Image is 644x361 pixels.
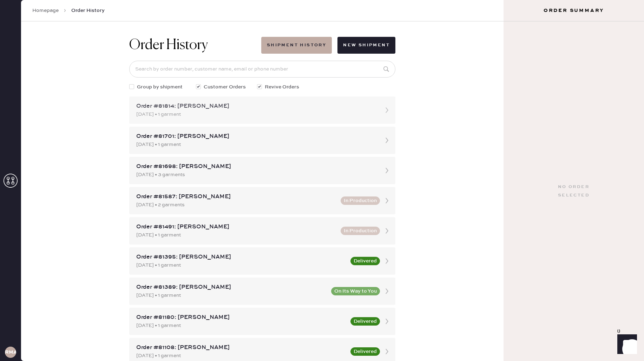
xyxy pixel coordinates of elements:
button: In Production [341,227,380,235]
iframe: Front Chat [611,329,641,360]
h1: Order History [129,37,208,54]
div: Order #81389: [PERSON_NAME] [136,283,327,292]
div: Order #81108: [PERSON_NAME] [136,343,346,352]
div: Order #81180: [PERSON_NAME] [136,313,346,322]
a: Homepage [32,7,59,14]
button: Shipment History [261,37,332,54]
div: [DATE] • 1 garment [136,141,376,148]
h3: RMA [5,350,16,355]
button: Delivered [350,317,380,326]
span: Order History [71,7,105,14]
div: No order selected [558,183,590,200]
div: [DATE] • 1 garment [136,261,346,269]
div: Order #81701: [PERSON_NAME] [136,132,376,141]
button: Delivered [350,257,380,265]
div: [DATE] • 2 garments [136,201,336,209]
div: [DATE] • 1 garment [136,352,346,360]
div: [DATE] • 1 garment [136,231,336,239]
button: On Its Way to You [331,287,380,295]
div: [DATE] • 1 garment [136,322,346,329]
input: Search by order number, customer name, email or phone number [129,61,395,78]
div: Order #81491: [PERSON_NAME] [136,223,336,231]
span: Group by shipment [137,83,183,91]
span: Revive Orders [265,83,299,91]
div: [DATE] • 3 garments [136,171,376,179]
button: New Shipment [337,37,395,54]
div: [DATE] • 1 garment [136,111,376,118]
div: Order #81395: [PERSON_NAME] [136,253,346,261]
div: [DATE] • 1 garment [136,292,327,299]
div: Order #81814: [PERSON_NAME] [136,102,376,111]
h3: Order Summary [504,7,644,14]
button: In Production [341,196,380,205]
div: Order #81587: [PERSON_NAME] [136,193,336,201]
div: Order #81698: [PERSON_NAME] [136,162,376,171]
span: Customer Orders [204,83,246,91]
button: Delivered [350,347,380,356]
